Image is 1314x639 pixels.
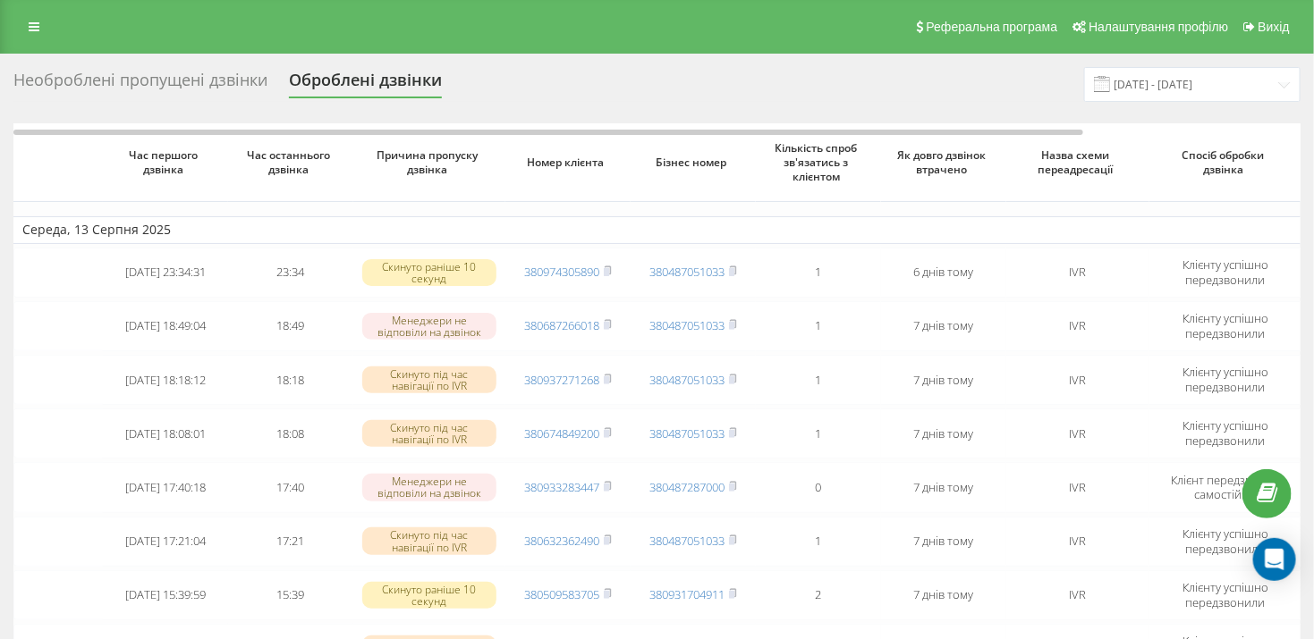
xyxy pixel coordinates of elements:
[756,462,881,512] td: 0
[756,408,881,458] td: 1
[362,582,496,609] div: Скинуто раніше 10 секунд
[13,71,267,98] div: Необроблені пропущені дзвінки
[927,20,1058,34] span: Реферальна програма
[649,425,725,441] a: 380487051033
[289,71,442,98] div: Оброблені дзвінки
[524,425,599,441] a: 380674849200
[228,570,353,620] td: 15:39
[649,372,725,388] a: 380487051033
[881,517,1006,567] td: 7 днів тому
[524,317,599,333] a: 380687266018
[103,248,228,298] td: [DATE] 23:34:31
[362,366,496,393] div: Скинуто під час навігації по IVR
[1253,538,1296,581] div: Открыть Интерком Мессенджер
[1166,148,1286,176] span: Спосіб обробки дзвінка
[649,586,725,602] a: 380931704911
[103,301,228,351] td: [DATE] 18:49:04
[117,148,214,176] span: Час першого дзвінка
[895,148,992,176] span: Як довго дзвінок втрачено
[103,570,228,620] td: [DATE] 15:39:59
[881,570,1006,620] td: 7 днів тому
[881,355,1006,405] td: 7 днів тому
[103,462,228,512] td: [DATE] 17:40:18
[1006,517,1149,567] td: IVR
[228,408,353,458] td: 18:08
[228,517,353,567] td: 17:21
[103,408,228,458] td: [DATE] 18:08:01
[228,248,353,298] td: 23:34
[1006,301,1149,351] td: IVR
[524,372,599,388] a: 380937271268
[881,248,1006,298] td: 6 днів тому
[369,148,490,176] span: Причина пропуску дзвінка
[1006,248,1149,298] td: IVR
[1149,408,1301,458] td: Клієнту успішно передзвонили
[1089,20,1228,34] span: Налаштування профілю
[756,517,881,567] td: 1
[1149,248,1301,298] td: Клієнту успішно передзвонили
[524,586,599,602] a: 380509583705
[524,264,599,280] a: 380974305890
[881,301,1006,351] td: 7 днів тому
[1006,462,1149,512] td: IVR
[362,420,496,447] div: Скинуто під час навігації по IVR
[756,570,881,620] td: 2
[1149,355,1301,405] td: Клієнту успішно передзвонили
[228,462,353,512] td: 17:40
[228,355,353,405] td: 18:18
[649,264,725,280] a: 380487051033
[1006,408,1149,458] td: IVR
[362,259,496,286] div: Скинуто раніше 10 секунд
[881,462,1006,512] td: 7 днів тому
[362,313,496,340] div: Менеджери не відповіли на дзвінок
[756,301,881,351] td: 1
[524,533,599,549] a: 380632362490
[1149,462,1301,512] td: Клієнт передзвонив самостійно
[524,479,599,495] a: 380933283447
[103,517,228,567] td: [DATE] 17:21:04
[881,408,1006,458] td: 7 днів тому
[1149,301,1301,351] td: Клієнту успішно передзвонили
[1149,570,1301,620] td: Клієнту успішно передзвонили
[1006,355,1149,405] td: IVR
[756,248,881,298] td: 1
[228,301,353,351] td: 18:49
[362,527,496,554] div: Скинуто під час навігації по IVR
[242,148,339,176] span: Час останнього дзвінка
[649,317,725,333] a: 380487051033
[1022,148,1134,176] span: Назва схеми переадресації
[1259,20,1290,34] span: Вихід
[1006,570,1149,620] td: IVR
[103,355,228,405] td: [DATE] 18:18:12
[645,156,742,170] span: Бізнес номер
[649,533,725,549] a: 380487051033
[649,479,725,495] a: 380487287000
[756,355,881,405] td: 1
[1149,517,1301,567] td: Клієнту успішно передзвонили
[362,474,496,500] div: Менеджери не відповіли на дзвінок
[520,156,616,170] span: Номер клієнта
[770,141,867,183] span: Кількість спроб зв'язатись з клієнтом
